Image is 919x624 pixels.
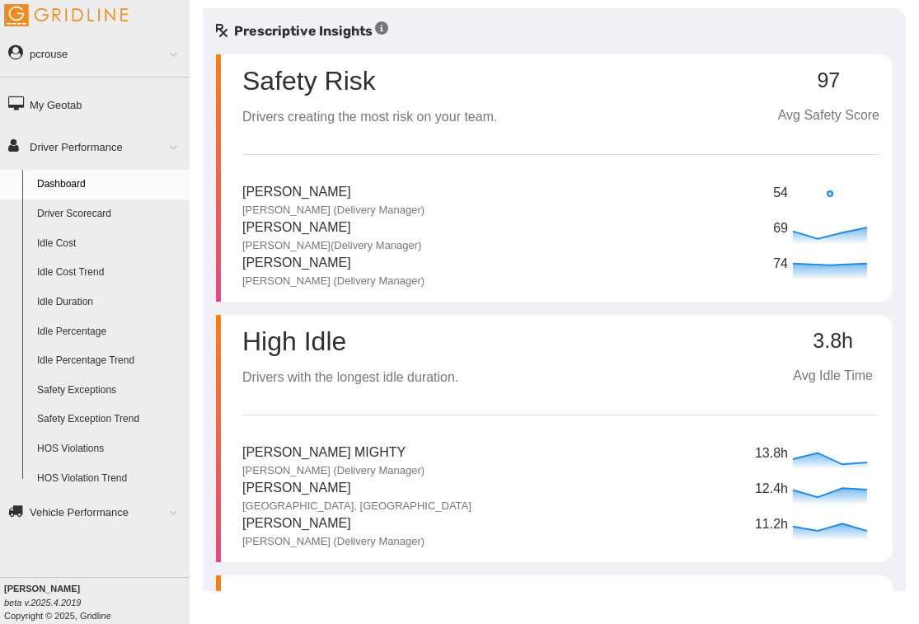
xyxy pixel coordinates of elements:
[242,463,424,478] p: [PERSON_NAME] (Delivery Manager)
[242,203,424,218] p: [PERSON_NAME] (Delivery Manager)
[4,582,190,622] div: Copyright © 2025, Gridline
[30,170,190,199] a: Dashboard
[242,443,424,463] p: [PERSON_NAME] Mighty
[242,68,376,94] p: Safety Risk
[242,478,471,499] p: [PERSON_NAME]
[4,598,81,608] i: beta v.2025.4.2019
[30,464,190,494] a: HOS Violation Trend
[30,405,190,434] a: Safety Exception Trend
[242,107,497,128] p: Drivers creating the most risk on your team.
[30,346,190,376] a: Idle Percentage Trend
[786,366,879,387] p: Avg Idle Time
[242,253,424,274] p: [PERSON_NAME]
[30,317,190,347] a: Idle Percentage
[242,328,458,354] p: High Idle
[242,499,471,514] p: [GEOGRAPHIC_DATA], [GEOGRAPHIC_DATA]
[242,274,424,289] p: [PERSON_NAME] (Delivery Manager)
[216,21,388,41] h5: Prescriptive Insights
[778,69,879,92] p: 97
[755,443,789,464] p: 13.8h
[778,106,879,126] p: Avg Safety Score
[30,376,190,406] a: Safety Exceptions
[30,258,190,288] a: Idle Cost Trend
[4,584,80,594] b: [PERSON_NAME]
[773,183,789,204] p: 54
[796,590,879,613] p: 1
[30,229,190,259] a: Idle Cost
[4,4,128,26] img: Gridline
[30,288,190,317] a: Idle Duration
[242,238,421,253] p: [PERSON_NAME](Delivery Manager)
[755,479,789,500] p: 12.4h
[786,330,879,353] p: 3.8h
[30,199,190,229] a: Driver Scorecard
[242,218,421,238] p: [PERSON_NAME]
[755,514,789,535] p: 11.2h
[242,589,504,615] p: HOS Compliance
[773,254,789,274] p: 74
[30,434,190,464] a: HOS Violations
[773,218,789,239] p: 69
[242,368,458,388] p: Drivers with the longest idle duration.
[242,534,424,549] p: [PERSON_NAME] (Delivery Manager)
[242,182,424,203] p: [PERSON_NAME]
[242,514,424,534] p: [PERSON_NAME]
